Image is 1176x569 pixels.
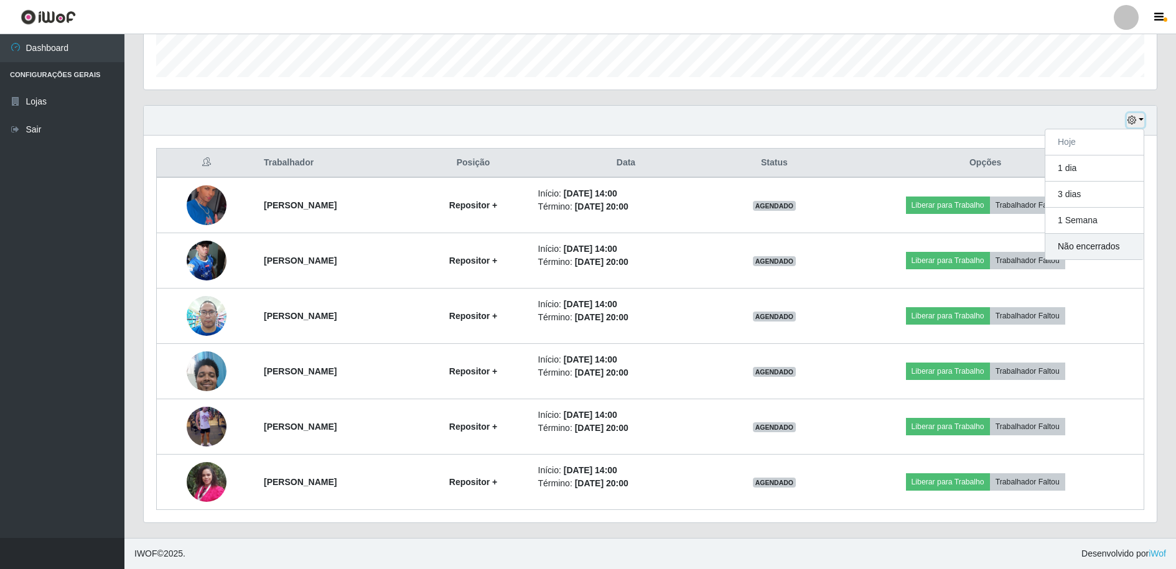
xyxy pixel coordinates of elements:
[753,312,796,322] span: AGENDADO
[538,409,714,422] li: Início:
[264,311,337,321] strong: [PERSON_NAME]
[575,257,628,267] time: [DATE] 20:00
[449,200,497,210] strong: Repositor +
[538,200,714,213] li: Término:
[753,478,796,488] span: AGENDADO
[264,477,337,487] strong: [PERSON_NAME]
[990,418,1065,435] button: Trabalhador Faltou
[564,244,617,254] time: [DATE] 14:00
[187,455,226,508] img: 1756516504330.jpeg
[990,252,1065,269] button: Trabalhador Faltou
[538,366,714,379] li: Término:
[990,363,1065,380] button: Trabalhador Faltou
[538,311,714,324] li: Término:
[449,422,497,432] strong: Repositor +
[538,477,714,490] li: Término:
[21,9,76,25] img: CoreUI Logo
[564,410,617,420] time: [DATE] 14:00
[187,234,226,287] img: 1752777150518.jpeg
[753,256,796,266] span: AGENDADO
[564,354,617,364] time: [DATE] 14:00
[906,418,990,435] button: Liberar para Trabalho
[721,149,827,178] th: Status
[264,200,337,210] strong: [PERSON_NAME]
[753,422,796,432] span: AGENDADO
[187,289,226,342] img: 1752581943955.jpeg
[449,311,497,321] strong: Repositor +
[134,547,185,560] span: © 2025 .
[538,243,714,256] li: Início:
[134,548,157,558] span: IWOF
[264,256,337,266] strong: [PERSON_NAME]
[753,367,796,377] span: AGENDADO
[906,197,990,214] button: Liberar para Trabalho
[538,353,714,366] li: Início:
[1045,208,1144,234] button: 1 Semana
[1045,155,1144,182] button: 1 dia
[264,422,337,432] strong: [PERSON_NAME]
[264,366,337,376] strong: [PERSON_NAME]
[575,423,628,433] time: [DATE] 20:00
[187,391,226,462] img: 1755799351460.jpeg
[538,298,714,311] li: Início:
[1081,547,1166,560] span: Desenvolvido por
[256,149,416,178] th: Trabalhador
[564,299,617,309] time: [DATE] 14:00
[1045,129,1144,155] button: Hoje
[187,345,226,397] img: 1753733512120.jpeg
[906,363,990,380] button: Liberar para Trabalho
[575,478,628,488] time: [DATE] 20:00
[906,473,990,491] button: Liberar para Trabalho
[906,252,990,269] button: Liberar para Trabalho
[538,464,714,477] li: Início:
[564,188,617,198] time: [DATE] 14:00
[538,256,714,269] li: Término:
[1045,182,1144,208] button: 3 dias
[416,149,531,178] th: Posição
[564,465,617,475] time: [DATE] 14:00
[1149,548,1166,558] a: iWof
[538,422,714,435] li: Término:
[827,149,1144,178] th: Opções
[575,312,628,322] time: [DATE] 20:00
[753,201,796,211] span: AGENDADO
[187,172,226,239] img: 1749817019401.jpeg
[1045,234,1144,259] button: Não encerrados
[531,149,722,178] th: Data
[990,307,1065,325] button: Trabalhador Faltou
[538,187,714,200] li: Início:
[906,307,990,325] button: Liberar para Trabalho
[575,368,628,377] time: [DATE] 20:00
[990,197,1065,214] button: Trabalhador Faltou
[575,201,628,211] time: [DATE] 20:00
[990,473,1065,491] button: Trabalhador Faltou
[449,256,497,266] strong: Repositor +
[449,366,497,376] strong: Repositor +
[449,477,497,487] strong: Repositor +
